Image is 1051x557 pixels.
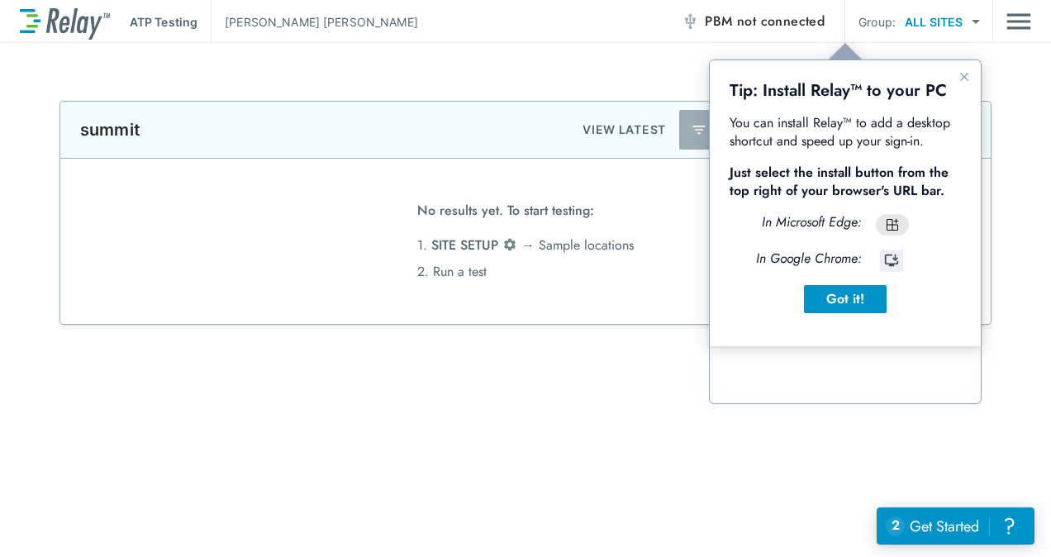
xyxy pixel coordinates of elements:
img: Offline Icon [682,13,698,30]
img: LuminUltra Relay [20,4,110,40]
p: ATP Testing [130,13,197,31]
span: No results yet. To start testing: [417,198,594,232]
img: Drawer Icon [1006,6,1031,37]
img: Latest [691,121,707,138]
p: [PERSON_NAME] [PERSON_NAME] [225,13,418,31]
button: Main menu [1006,6,1031,37]
p: VIEW LATEST [583,120,666,140]
span: SITE SETUP [431,236,498,255]
iframe: tooltip [710,60,981,403]
li: 1. → Sample locations [417,232,634,259]
li: 2. Run a test [417,259,634,285]
p: Group: [858,13,896,31]
span: PBM [705,10,825,33]
span: not connected [737,12,825,31]
p: summit [80,120,140,140]
button: PBM not connected [675,5,831,38]
img: Settings Icon [502,237,517,252]
iframe: Resource center [877,507,1034,545]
